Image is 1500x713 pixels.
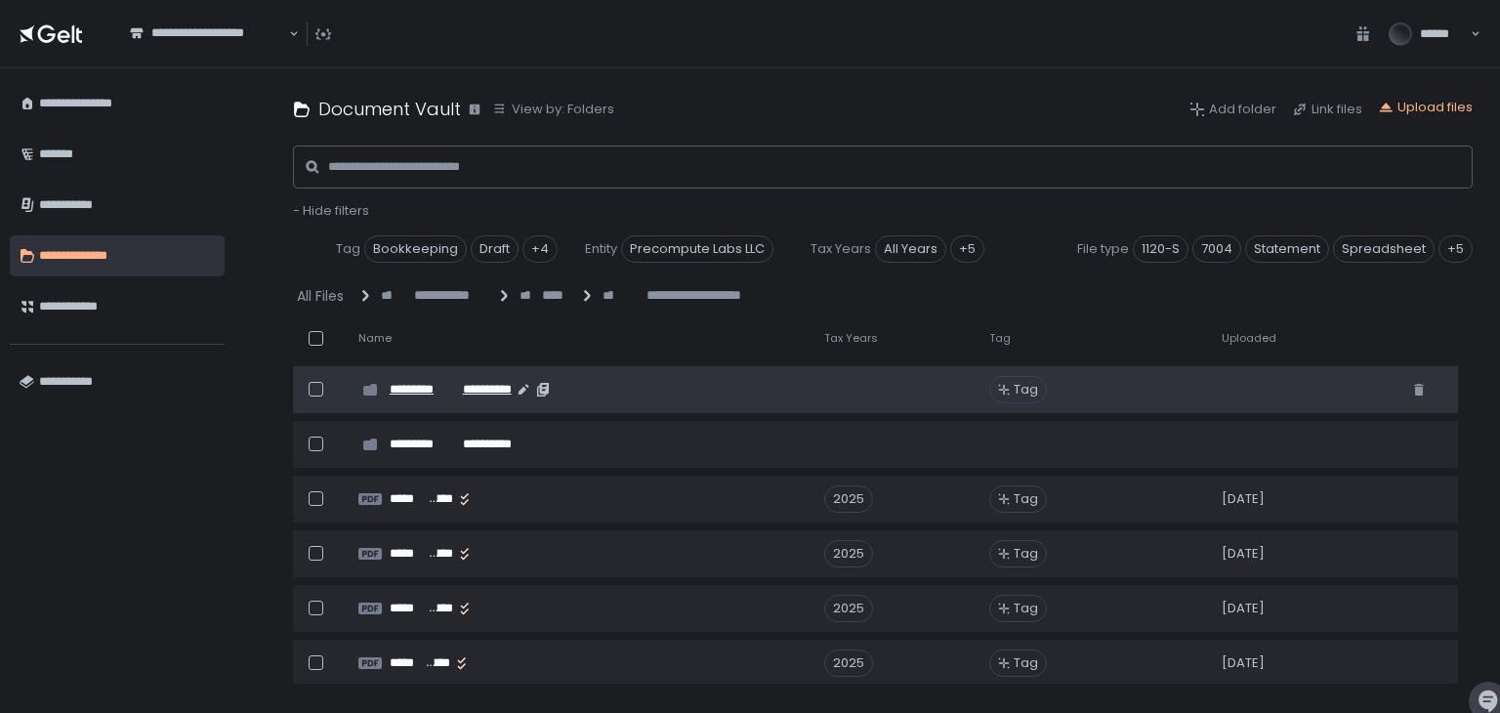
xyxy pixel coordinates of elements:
[585,240,617,258] span: Entity
[811,240,871,258] span: Tax Years
[824,650,873,677] div: 2025
[1192,235,1241,263] span: 7004
[1378,99,1473,116] button: Upload files
[1133,235,1188,263] span: 1120-S
[471,235,519,263] span: Draft
[318,96,461,122] h1: Document Vault
[522,235,558,263] div: +4
[492,101,614,118] button: View by: Folders
[1292,101,1362,118] button: Link files
[1077,240,1129,258] span: File type
[1014,654,1038,672] span: Tag
[293,201,369,220] span: - Hide filters
[293,202,369,220] button: - Hide filters
[1014,381,1038,398] span: Tag
[1014,600,1038,617] span: Tag
[824,331,878,346] span: Tax Years
[989,331,1011,346] span: Tag
[130,42,287,62] input: Search for option
[117,14,299,55] div: Search for option
[297,286,348,306] button: All Files
[1014,490,1038,508] span: Tag
[824,540,873,567] div: 2025
[1222,490,1265,508] span: [DATE]
[1222,654,1265,672] span: [DATE]
[1438,235,1473,263] div: +5
[1245,235,1329,263] span: Statement
[1014,545,1038,563] span: Tag
[950,235,984,263] div: +5
[1222,545,1265,563] span: [DATE]
[358,331,392,346] span: Name
[824,595,873,622] div: 2025
[1222,600,1265,617] span: [DATE]
[1222,331,1276,346] span: Uploaded
[336,240,360,258] span: Tag
[297,286,344,306] div: All Files
[1333,235,1435,263] span: Spreadsheet
[824,485,873,513] div: 2025
[364,235,467,263] span: Bookkeeping
[1189,101,1276,118] button: Add folder
[621,235,773,263] span: Precompute Labs LLC
[875,235,946,263] span: All Years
